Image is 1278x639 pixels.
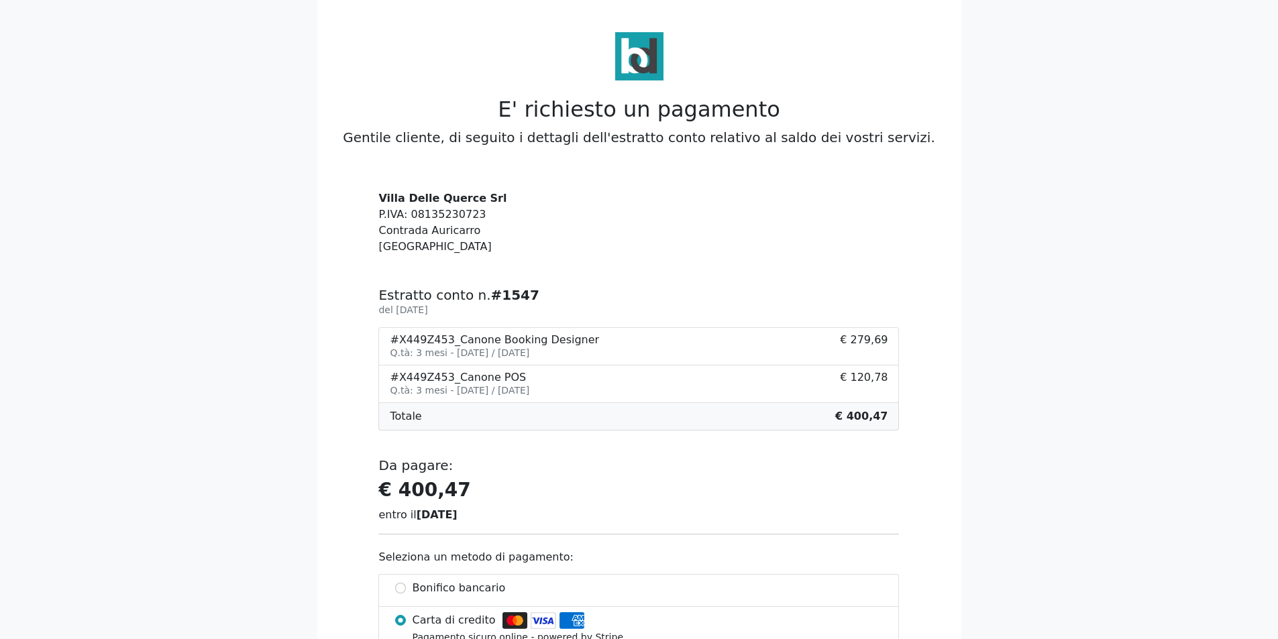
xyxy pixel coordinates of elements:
span: Totale [390,408,421,424]
strong: Villa Delle Querce Srl [378,192,507,205]
strong: [DATE] [417,508,458,521]
div: #X449Z453_Canone Booking Designer [390,333,599,346]
span: € 120,78 [840,371,888,397]
small: Q.tà: 3 mesi - [DATE] / [DATE] [390,385,529,396]
div: #X449Z453_Canone POS [390,371,529,384]
span: € 279,69 [840,333,888,359]
small: del [DATE] [378,304,427,315]
h5: Estratto conto n. [378,287,899,303]
small: Q.tà: 3 mesi - [DATE] / [DATE] [390,347,529,358]
h6: Seleziona un metodo di pagamento: [378,550,899,563]
div: entro il [378,507,899,523]
span: Bonifico bancario [413,580,506,596]
b: #1547 [491,287,539,303]
h2: E' richiesto un pagamento [325,97,953,122]
strong: € 400,47 [378,479,470,501]
p: Gentile cliente, di seguito i dettagli dell'estratto conto relativo al saldo dei vostri servizi. [325,127,953,148]
address: P.IVA: 08135230723 Contrada Auricarro [GEOGRAPHIC_DATA] [378,190,899,255]
span: Carta di credito [413,612,496,628]
b: € 400,47 [835,410,888,422]
h5: Da pagare: [378,457,899,473]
